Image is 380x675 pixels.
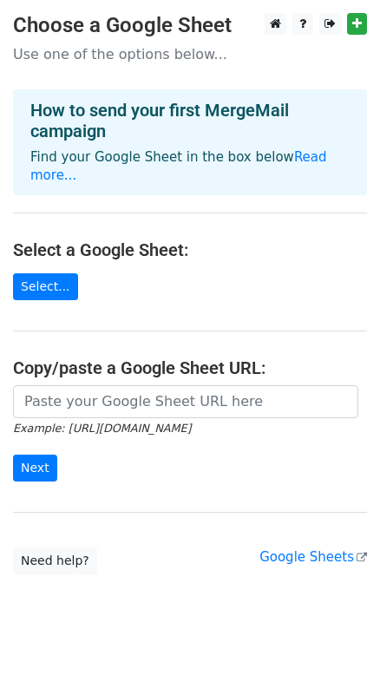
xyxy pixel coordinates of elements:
a: Need help? [13,547,97,574]
input: Next [13,455,57,482]
h3: Choose a Google Sheet [13,13,367,38]
a: Select... [13,273,78,300]
p: Find your Google Sheet in the box below [30,148,350,185]
h4: Copy/paste a Google Sheet URL: [13,357,367,378]
input: Paste your Google Sheet URL here [13,385,358,418]
small: Example: [URL][DOMAIN_NAME] [13,422,191,435]
p: Use one of the options below... [13,45,367,63]
h4: How to send your first MergeMail campaign [30,100,350,141]
a: Read more... [30,149,327,183]
h4: Select a Google Sheet: [13,239,367,260]
a: Google Sheets [259,549,367,565]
